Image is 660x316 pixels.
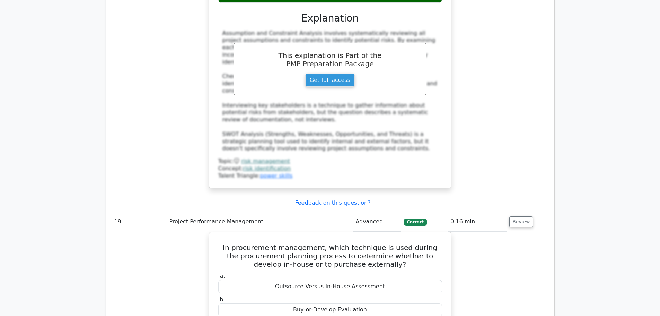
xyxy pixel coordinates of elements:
div: Outsource Versus In-House Assessment [218,280,442,293]
a: risk management [241,158,290,164]
span: a. [220,273,225,279]
div: Talent Triangle: [218,158,442,179]
div: Topic: [218,158,442,165]
button: Review [509,216,533,227]
span: Correct [404,219,426,225]
td: 0:16 min. [448,212,507,232]
td: Project Performance Management [166,212,353,232]
a: power skills [260,172,292,179]
h5: In procurement management, which technique is used during the procurement planning process to det... [218,244,443,268]
td: Advanced [353,212,401,232]
td: 19 [112,212,167,232]
a: risk identification [243,165,291,172]
div: Concept: [218,165,442,172]
span: b. [220,296,225,303]
h3: Explanation [222,12,438,24]
div: Assumption and Constraint Analysis involves systematically reviewing all project assumptions and ... [222,30,438,153]
a: Get full access [305,74,355,87]
a: Feedback on this question? [295,199,370,206]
